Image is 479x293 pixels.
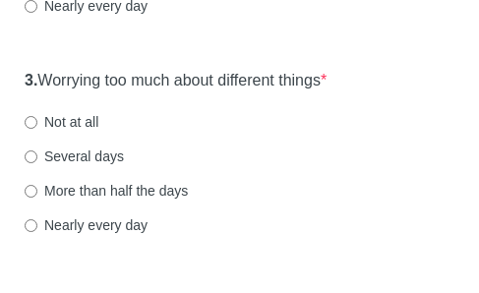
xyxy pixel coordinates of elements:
label: Several days [25,146,124,166]
input: More than half the days [25,185,37,198]
label: Worrying too much about different things [25,70,327,92]
strong: 3. [25,72,37,88]
label: Not at all [25,112,98,132]
input: Several days [25,150,37,163]
label: Nearly every day [25,215,148,235]
label: More than half the days [25,181,188,201]
input: Not at all [25,116,37,129]
input: Nearly every day [25,219,37,232]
